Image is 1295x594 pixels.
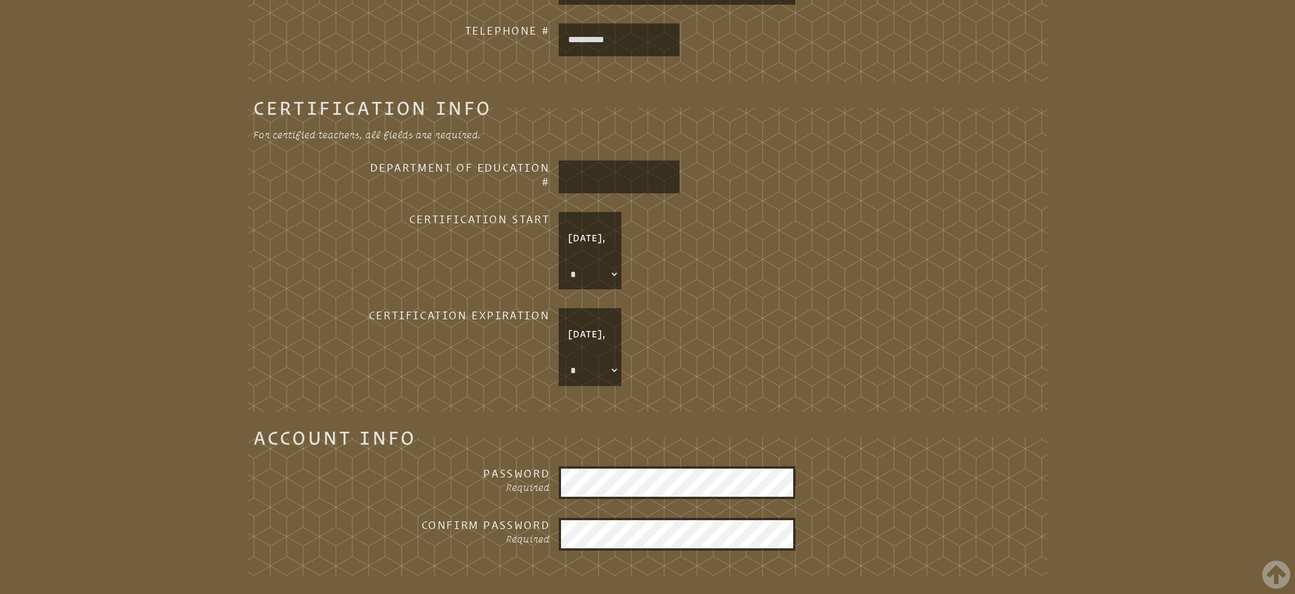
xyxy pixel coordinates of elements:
[561,224,619,252] p: [DATE],
[362,212,549,226] h3: Certification Start
[362,23,549,37] h3: Telephone #
[253,101,492,115] legend: Certification Info
[362,161,549,189] h3: Department of Education #
[561,320,619,348] p: [DATE],
[362,518,549,532] h3: Confirm Password
[362,480,549,494] p: Required
[253,128,628,142] p: For certified teachers, all fields are required.
[362,308,549,322] h3: Certification Expiration
[362,466,549,480] h3: Password
[253,431,416,445] legend: Account Info
[362,532,549,546] p: Required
